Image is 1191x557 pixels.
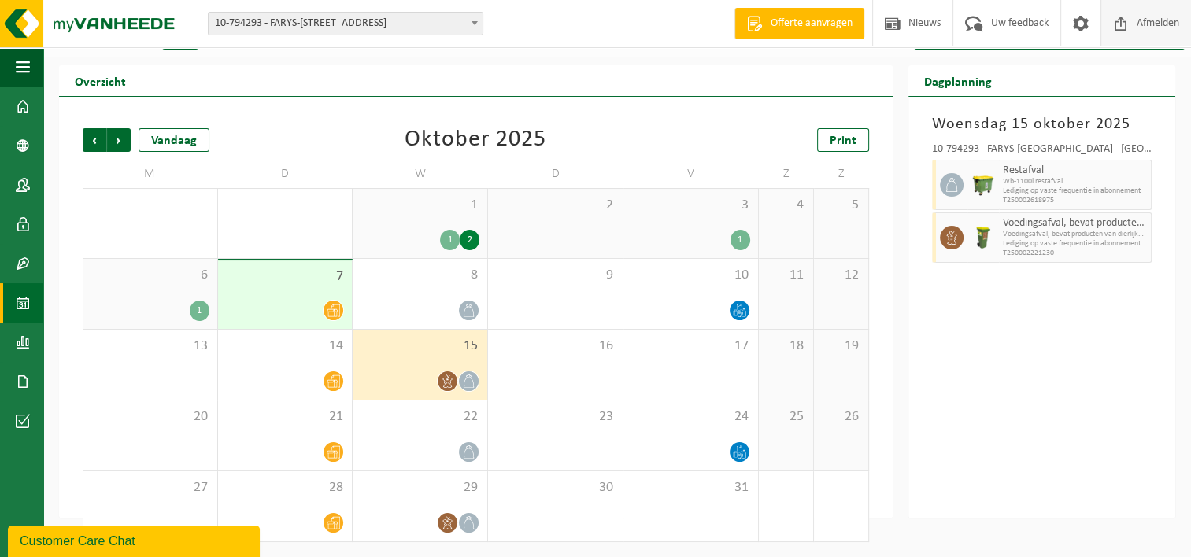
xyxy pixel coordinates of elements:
td: M [83,160,218,188]
td: D [488,160,623,188]
td: V [623,160,759,188]
td: Z [814,160,869,188]
h3: Woensdag 15 oktober 2025 [932,113,1152,136]
span: 30 [496,479,615,496]
td: W [353,160,488,188]
span: 1 [361,197,479,214]
span: Print [830,135,856,147]
span: Vorige [83,128,106,152]
span: Restafval [1003,164,1148,177]
td: D [218,160,353,188]
span: 27 [91,479,209,496]
span: Volgende [107,128,131,152]
span: Offerte aanvragen [767,16,856,31]
span: Lediging op vaste frequentie in abonnement [1003,239,1148,249]
span: 19 [822,338,860,355]
div: 1 [440,230,460,250]
span: 23 [496,408,615,426]
div: 1 [190,301,209,321]
img: WB-0060-HPE-GN-50 [971,226,995,249]
span: Voedingsafval, bevat producten van dierlijke oorsprong, onverpakt, categorie 3 [1003,217,1148,230]
a: Print [817,128,869,152]
span: 18 [767,338,805,355]
span: 21 [226,408,345,426]
span: 10 [631,267,750,284]
span: 6 [91,267,209,284]
a: Offerte aanvragen [734,8,864,39]
div: 1 [731,230,750,250]
span: 3 [631,197,750,214]
span: 12 [822,267,860,284]
span: 5 [822,197,860,214]
span: 25 [767,408,805,426]
span: 13 [91,338,209,355]
span: 8 [361,267,479,284]
div: 10-794293 - FARYS-[GEOGRAPHIC_DATA] - [GEOGRAPHIC_DATA] [932,144,1152,160]
div: 2 [460,230,479,250]
span: 14 [226,338,345,355]
span: 29 [361,479,479,496]
div: Vandaag [139,128,209,152]
span: 7 [226,268,345,286]
span: Lediging op vaste frequentie in abonnement [1003,186,1148,196]
span: 26 [822,408,860,426]
span: 31 [631,479,750,496]
span: 17 [631,338,750,355]
span: 11 [767,267,805,284]
span: 10-794293 - FARYS-ASSE - 1730 ASSE, HUINEGEM 47 [209,13,483,35]
h2: Overzicht [59,65,142,96]
span: 24 [631,408,750,426]
span: 28 [226,479,345,496]
span: 2 [496,197,615,214]
div: Oktober 2025 [405,128,546,152]
iframe: chat widget [8,522,263,557]
span: 16 [496,338,615,355]
span: T250002618975 [1003,196,1148,205]
img: WB-1100-HPE-GN-50 [971,173,995,197]
span: Voedingsafval, bevat producten van dierlijke oorsprong, onve [1003,230,1148,239]
span: 4 [767,197,805,214]
td: Z [759,160,814,188]
span: 9 [496,267,615,284]
span: Wb-1100l restafval [1003,177,1148,186]
span: 22 [361,408,479,426]
span: T250002221230 [1003,249,1148,258]
span: 10-794293 - FARYS-ASSE - 1730 ASSE, HUINEGEM 47 [208,12,483,35]
h2: Dagplanning [908,65,1008,96]
span: 20 [91,408,209,426]
span: 15 [361,338,479,355]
